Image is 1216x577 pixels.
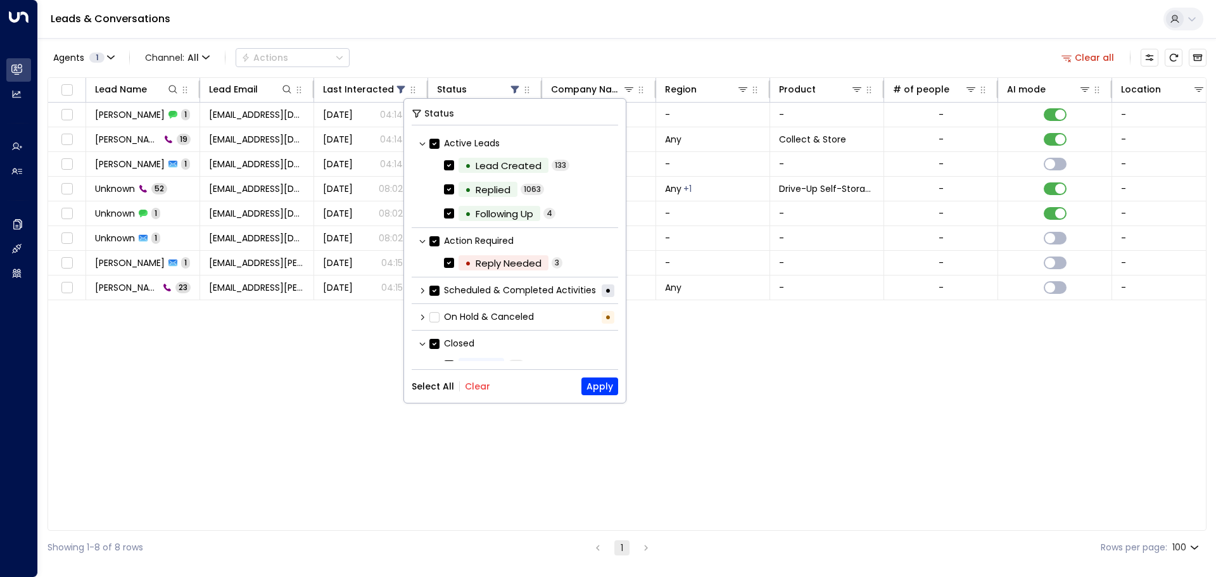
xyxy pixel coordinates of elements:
span: tukkim670@gmail.com [209,232,305,244]
span: Any [665,281,681,294]
div: - [939,108,944,121]
span: Alison Murray [95,108,165,121]
div: Lead Name [95,82,179,97]
span: Oct 01, 2025 [323,182,353,195]
div: Lead Created [476,158,541,173]
td: - [656,201,770,225]
button: Actions [236,48,350,67]
span: 1 [151,208,160,219]
span: Unknown [95,207,135,220]
td: - [770,226,884,250]
div: - [939,133,944,146]
span: Toggle select row [59,231,75,246]
label: On Hold & Canceled [429,310,534,324]
div: - [939,281,944,294]
span: 1 [151,232,160,243]
span: Unknown [95,232,135,244]
td: - [656,251,770,275]
div: Company Name [551,82,623,97]
span: Refresh [1165,49,1182,67]
p: 08:02 AM [379,232,419,244]
div: - [939,232,944,244]
span: 1 [181,109,190,120]
span: 4 [543,208,555,219]
div: • [465,155,471,177]
span: Oct 04, 2025 [323,133,353,146]
td: - [770,251,884,275]
td: - [770,276,884,300]
p: 04:14 AM [380,133,419,146]
div: Status [437,82,467,97]
button: Channel:All [140,49,215,67]
span: mtse.karen@gmail.com [209,257,305,269]
p: 04:15 AM [381,281,419,294]
div: Button group with a nested menu [236,48,350,67]
span: 133 [552,160,569,171]
p: 04:14 AM [380,108,419,121]
p: 08:02 AM [379,207,419,220]
p: 04:15 AM [381,257,419,269]
div: 100 [1172,538,1201,557]
td: - [656,103,770,127]
button: page 1 [614,540,630,555]
button: Clear [465,381,490,391]
span: tukkim670@gmail.com [209,207,305,220]
div: Product [779,82,816,97]
span: Drive-Up Self-Storage [779,182,875,195]
div: Reply Needed [476,256,541,270]
span: 19 [177,134,191,144]
p: 08:02 AM [379,182,419,195]
button: Agents1 [47,49,119,67]
div: AI mode [1007,82,1091,97]
span: 23 [175,282,191,293]
button: Archived Leads [1189,49,1206,67]
span: Any [665,133,681,146]
span: Oct 04, 2025 [323,108,353,121]
span: Toggle select row [59,181,75,197]
span: Agents [53,53,84,62]
span: Toggle select row [59,156,75,172]
button: Apply [581,377,618,395]
label: Scheduled & Completed Activities [429,284,596,297]
span: 52 [151,183,167,194]
div: Product [779,82,863,97]
div: Following Up [476,206,533,221]
div: Lead Name [95,82,147,97]
div: • [602,311,614,324]
span: Any [665,182,681,195]
td: - [770,152,884,176]
span: Toggle select row [59,107,75,123]
div: Lead Email [209,82,258,97]
div: Last Interacted [323,82,394,97]
span: Toggle select all [59,82,75,98]
span: Toggle select row [59,255,75,271]
span: All [187,53,199,63]
span: tukkim670@gmail.com [209,182,305,195]
div: Company Name [551,82,635,97]
span: 1 [89,53,104,63]
div: London [683,182,692,195]
label: Closed [429,337,474,350]
div: Showing 1-8 of 8 rows [47,541,143,554]
span: Oct 01, 2025 [323,281,353,294]
div: Location [1121,82,1161,97]
span: alisonmurray2018@gmail.com [209,108,305,121]
label: Rows per page: [1101,541,1167,554]
label: Action Required [429,234,514,248]
nav: pagination navigation [590,540,654,555]
button: Clear all [1056,49,1120,67]
label: Active Leads [429,137,500,150]
div: - [939,158,944,170]
span: Oct 01, 2025 [323,257,353,269]
span: Unknown [95,182,135,195]
div: - [939,182,944,195]
td: - [770,201,884,225]
span: Margaret [95,281,159,294]
td: - [770,103,884,127]
div: # of people [893,82,977,97]
div: Lead Email [209,82,293,97]
span: Oct 04, 2025 [323,158,353,170]
span: 1 [181,158,190,169]
p: 04:14 AM [380,158,419,170]
span: alisonmurray2018@gmail.com [209,133,305,146]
